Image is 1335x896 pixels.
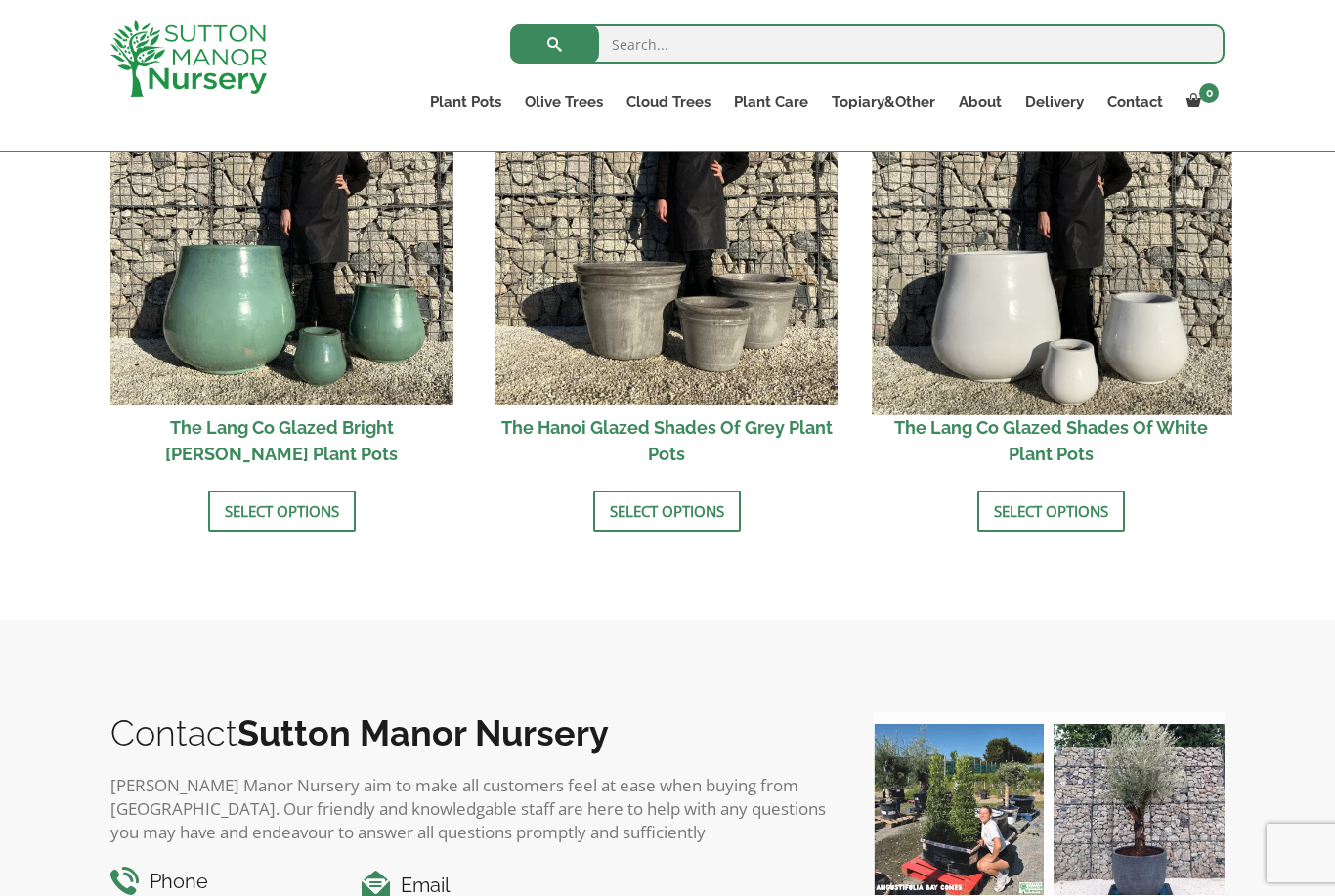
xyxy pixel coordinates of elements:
[872,55,1231,414] img: The Lang Co Glazed Shades Of White Plant Pots
[110,774,834,844] p: [PERSON_NAME] Manor Nursery aim to make all customers feel at ease when buying from [GEOGRAPHIC_D...
[977,491,1125,532] a: Select options for “The Lang Co Glazed Shades Of White Plant Pots”
[110,64,453,406] img: The Lang Co Glazed Bright Olive Green Plant Pots
[873,724,1044,895] img: Our elegant & picturesque Angustifolia Cones are an exquisite addition to your Bay Tree collectio...
[110,405,453,476] h2: The Lang Co Glazed Bright [PERSON_NAME] Plant Pots
[495,64,839,406] img: The Hanoi Glazed Shades Of Grey Plant Pots
[495,405,839,476] h2: The Hanoi Glazed Shades Of Grey Plant Pots
[593,491,741,532] a: Select options for “The Hanoi Glazed Shades Of Grey Plant Pots”
[513,88,615,115] a: Olive Trees
[418,88,513,115] a: Plant Pots
[722,88,820,115] a: Plant Care
[947,88,1013,115] a: About
[615,88,722,115] a: Cloud Trees
[510,24,1225,64] input: Search...
[495,64,839,477] a: Sale! The Hanoi Glazed Shades Of Grey Plant Pots
[881,64,1224,477] a: Sale! The Lang Co Glazed Shades Of White Plant Pots
[237,712,609,753] b: Sutton Manor Nursery
[1054,724,1225,895] img: A beautiful multi-stem Spanish Olive tree potted in our luxurious fibre clay pots 😍😍
[208,491,356,532] a: Select options for “The Lang Co Glazed Bright Olive Green Plant Pots”
[110,20,267,97] img: logo
[1199,83,1219,103] span: 0
[110,712,834,753] h2: Contact
[881,405,1224,476] h2: The Lang Co Glazed Shades Of White Plant Pots
[1096,88,1175,115] a: Contact
[1175,88,1225,115] a: 0
[1013,88,1096,115] a: Delivery
[820,88,947,115] a: Topiary&Other
[110,64,453,477] a: Sale! The Lang Co Glazed Bright [PERSON_NAME] Plant Pots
